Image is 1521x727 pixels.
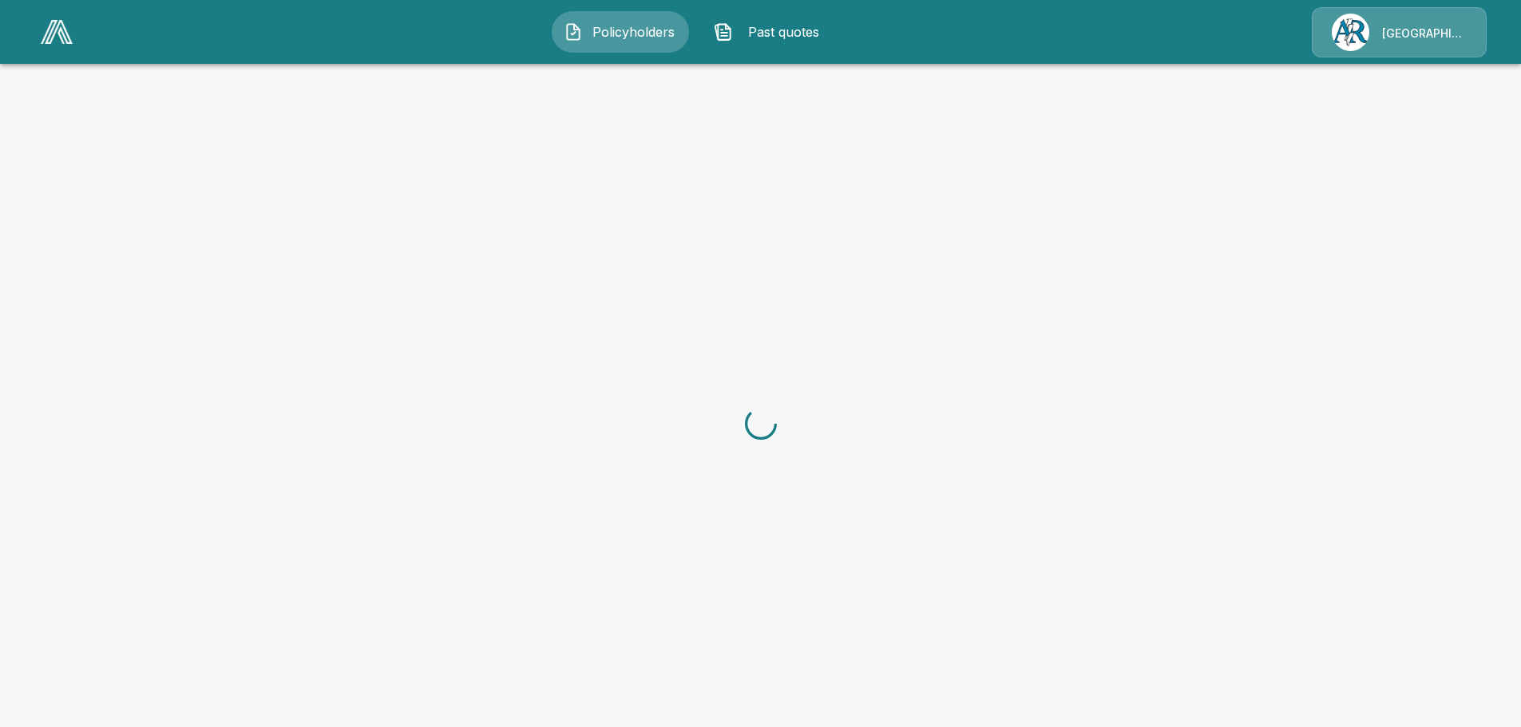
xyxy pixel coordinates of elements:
[589,22,677,41] span: Policyholders
[552,11,689,53] button: Policyholders IconPolicyholders
[714,22,733,41] img: Past quotes Icon
[564,22,583,41] img: Policyholders Icon
[739,22,827,41] span: Past quotes
[1382,26,1467,41] p: [GEOGRAPHIC_DATA]/[PERSON_NAME]
[1332,14,1369,51] img: Agency Icon
[41,20,73,44] img: AA Logo
[1312,7,1487,57] a: Agency Icon[GEOGRAPHIC_DATA]/[PERSON_NAME]
[702,11,839,53] button: Past quotes IconPast quotes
